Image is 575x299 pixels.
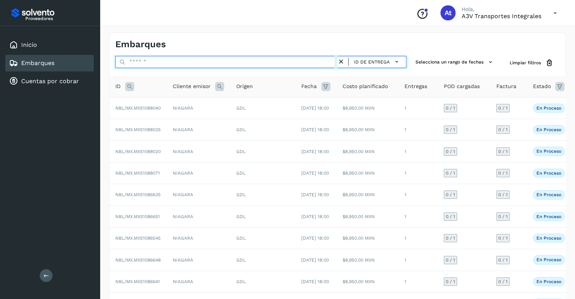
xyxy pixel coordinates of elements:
td: NIAGARA [167,271,230,292]
span: GDL [236,127,246,132]
td: NIAGARA [167,206,230,227]
span: POD cargadas [444,82,480,90]
span: 0 / 1 [446,171,455,175]
td: $8,950.00 MXN [336,228,398,249]
h4: Embarques [115,39,166,50]
p: En proceso [536,149,561,154]
span: NBL/MX.MX51086641 [115,279,160,284]
span: 0 / 1 [446,149,455,154]
span: [DATE] 18:00 [301,105,329,111]
span: 0 / 1 [446,236,455,240]
p: Proveedores [25,16,91,21]
span: 0 / 1 [446,106,455,110]
td: 1 [398,97,438,119]
span: Costo planificado [343,82,388,90]
span: Origen [236,82,253,90]
span: ID [115,82,121,90]
span: GDL [236,235,246,241]
span: GDL [236,257,246,263]
td: $8,950.00 MXN [336,162,398,184]
span: [DATE] 18:00 [301,149,329,154]
span: NBL/MX.MX51086635 [115,192,161,197]
span: 0 / 1 [498,106,508,110]
span: 0 / 1 [446,127,455,132]
a: Inicio [21,41,37,48]
span: Fecha [301,82,317,90]
p: En proceso [536,257,561,262]
span: NBL/MX.MX51086545 [115,235,161,241]
span: GDL [236,214,246,219]
span: Entregas [405,82,427,90]
td: 1 [398,206,438,227]
td: 1 [398,184,438,206]
span: [DATE] 18:00 [301,214,329,219]
td: $8,950.00 MXN [336,141,398,162]
span: 0 / 1 [498,279,508,284]
td: $8,950.00 MXN [336,271,398,292]
p: En proceso [536,105,561,111]
td: NIAGARA [167,97,230,119]
td: NIAGARA [167,249,230,271]
span: Cliente emisor [173,82,211,90]
p: En proceso [536,127,561,132]
div: Inicio [5,37,94,53]
span: [DATE] 18:00 [301,257,329,263]
span: GDL [236,149,246,154]
button: Limpiar filtros [504,56,560,70]
span: NBL/MX.MX51088035 [115,127,161,132]
td: $8,950.00 MXN [336,119,398,141]
span: 0 / 1 [498,258,508,262]
span: [DATE] 18:00 [301,235,329,241]
span: 0 / 1 [498,127,508,132]
span: 0 / 1 [498,192,508,197]
span: [DATE] 18:00 [301,170,329,176]
td: NIAGARA [167,119,230,141]
td: $8,950.00 MXN [336,206,398,227]
div: Embarques [5,55,94,71]
span: NBL/MX.MX51086648 [115,257,161,263]
td: NIAGARA [167,228,230,249]
span: 0 / 1 [446,214,455,219]
p: En proceso [536,214,561,219]
td: NIAGARA [167,141,230,162]
span: NBL/MX.MX51086651 [115,214,160,219]
button: ID de entrega [352,56,403,67]
td: NIAGARA [167,184,230,206]
td: 1 [398,271,438,292]
span: 0 / 1 [446,258,455,262]
span: Estado [533,82,551,90]
span: GDL [236,105,246,111]
span: 0 / 1 [498,236,508,240]
p: En proceso [536,170,561,176]
span: Factura [496,82,516,90]
span: [DATE] 18:00 [301,279,329,284]
td: NIAGARA [167,162,230,184]
span: ID de entrega [354,59,390,65]
a: Cuentas por cobrar [21,77,79,85]
span: GDL [236,192,246,197]
p: En proceso [536,279,561,284]
td: 1 [398,162,438,184]
span: GDL [236,170,246,176]
div: Cuentas por cobrar [5,73,94,90]
span: NBL/MX.MX51088020 [115,149,161,154]
span: NBL/MX.MX51088040 [115,105,161,111]
td: 1 [398,141,438,162]
td: $8,950.00 MXN [336,249,398,271]
p: Hola, [462,6,541,12]
span: 0 / 1 [498,214,508,219]
td: $8,950.00 MXN [336,184,398,206]
span: [DATE] 18:00 [301,192,329,197]
td: 1 [398,249,438,271]
p: En proceso [536,235,561,241]
span: 0 / 1 [446,279,455,284]
p: En proceso [536,192,561,197]
span: 0 / 1 [446,192,455,197]
td: 1 [398,119,438,141]
span: Limpiar filtros [510,59,541,66]
a: Embarques [21,59,54,67]
td: $8,950.00 MXN [336,97,398,119]
span: 0 / 1 [498,149,508,154]
td: 1 [398,228,438,249]
span: NBL/MX.MX51088071 [115,170,160,176]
